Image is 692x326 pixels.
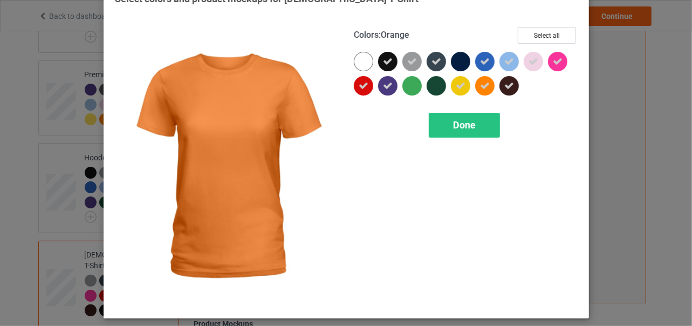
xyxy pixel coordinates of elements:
[453,119,476,131] span: Done
[518,27,576,44] button: Select all
[381,30,409,40] span: Orange
[354,30,379,40] span: Colors
[354,30,409,41] h4: :
[115,27,339,307] img: regular.jpg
